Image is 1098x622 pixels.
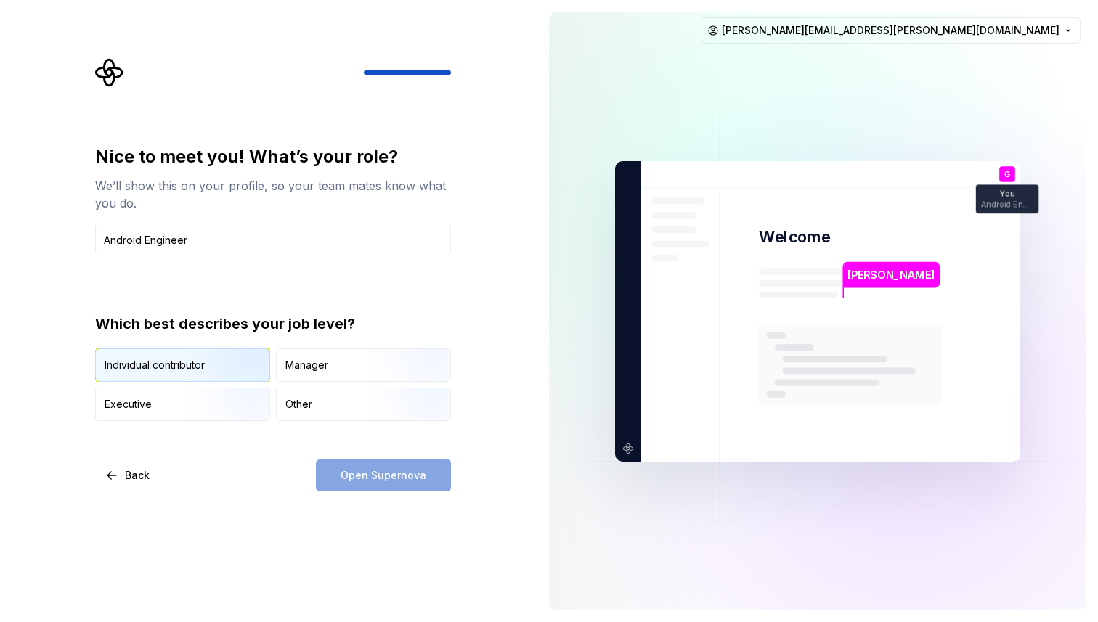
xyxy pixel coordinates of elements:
[95,145,451,168] div: Nice to meet you! What’s your role?
[285,358,328,372] div: Manager
[125,468,150,483] span: Back
[701,17,1081,44] button: [PERSON_NAME][EMAIL_ADDRESS][PERSON_NAME][DOMAIN_NAME]
[95,224,451,255] input: Job title
[105,397,152,412] div: Executive
[95,58,124,87] svg: Supernova Logo
[95,177,451,212] div: We’ll show this on your profile, so your team mates know what you do.
[95,314,451,334] div: Which best describes your job level?
[847,266,935,282] p: [PERSON_NAME]
[285,397,312,412] div: Other
[105,358,205,372] div: Individual contributor
[1000,189,1014,197] p: You
[95,459,162,491] button: Back
[981,200,1033,208] p: Android Engineer
[759,226,830,247] p: Welcome
[722,23,1060,38] span: [PERSON_NAME][EMAIL_ADDRESS][PERSON_NAME][DOMAIN_NAME]
[1004,170,1010,178] p: G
